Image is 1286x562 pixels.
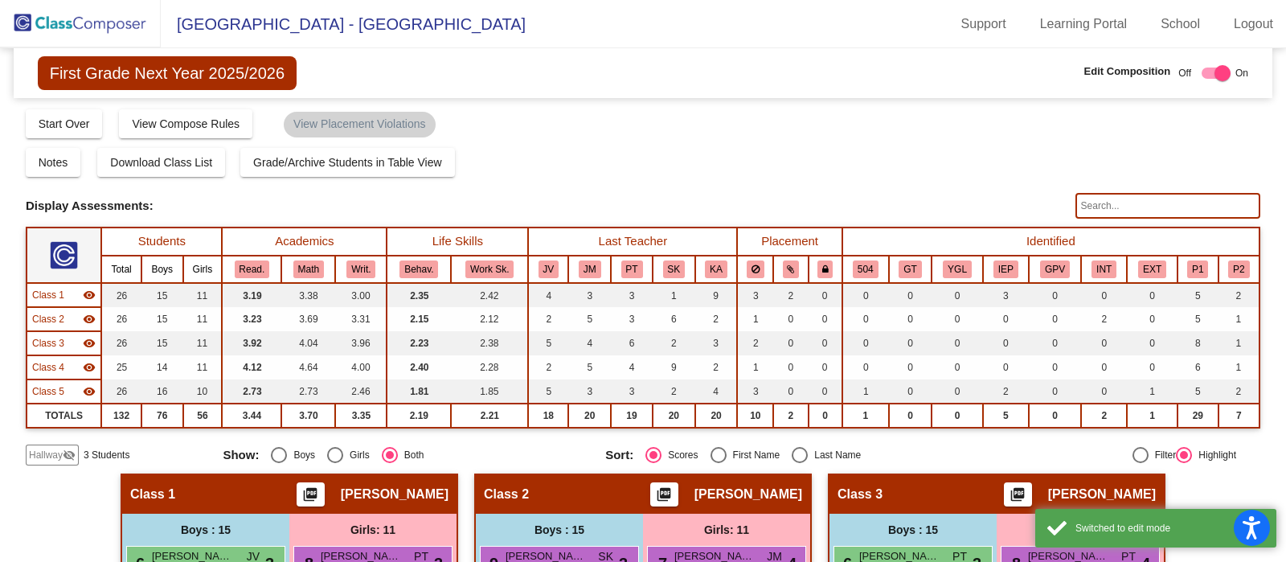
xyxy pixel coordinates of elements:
[808,448,861,462] div: Last Name
[1081,404,1127,428] td: 2
[695,355,738,379] td: 2
[101,355,141,379] td: 25
[695,331,738,355] td: 3
[1027,11,1141,37] a: Learning Portal
[1187,260,1208,278] button: P1
[222,331,281,355] td: 3.92
[281,379,335,404] td: 2.73
[141,256,183,283] th: Boys
[84,448,129,462] span: 3 Students
[568,379,611,404] td: 3
[1029,283,1081,307] td: 0
[842,283,889,307] td: 0
[1081,307,1127,331] td: 2
[281,331,335,355] td: 4.04
[809,256,842,283] th: Keep with teacher
[695,307,738,331] td: 2
[451,307,528,331] td: 2.12
[27,404,101,428] td: TOTALS
[889,355,932,379] td: 0
[932,256,982,283] th: Young for grade level
[346,260,375,278] button: Writ.
[809,307,842,331] td: 0
[27,283,101,307] td: Carolyn Campanian - No Class Name
[26,109,103,138] button: Start Over
[983,256,1029,283] th: Individualized Education Plan
[83,313,96,326] mat-icon: visibility
[737,355,773,379] td: 1
[451,404,528,428] td: 2.21
[110,156,212,169] span: Download Class List
[1029,256,1081,283] th: Good Parent Volunteer
[387,355,451,379] td: 2.40
[528,355,568,379] td: 2
[694,486,802,503] span: [PERSON_NAME]
[1228,260,1249,278] button: P2
[653,379,695,404] td: 2
[653,355,695,379] td: 9
[853,260,878,278] button: 504
[101,283,141,307] td: 26
[1081,256,1127,283] th: Introvert
[1008,486,1027,509] mat-icon: picture_as_pdf
[465,260,514,278] button: Work Sk.
[611,355,653,379] td: 4
[654,486,674,509] mat-icon: picture_as_pdf
[809,404,842,428] td: 0
[568,256,611,283] th: Josie Martinez
[335,331,387,355] td: 3.96
[301,486,320,509] mat-icon: picture_as_pdf
[1127,307,1177,331] td: 0
[83,289,96,302] mat-icon: visibility
[398,448,424,462] div: Both
[1177,256,1218,283] th: PROGRAM 1
[737,331,773,355] td: 2
[1081,283,1127,307] td: 0
[293,260,324,278] button: Math
[1218,256,1259,283] th: PROGRAM 2
[29,448,63,462] span: Hallway
[141,355,183,379] td: 14
[1048,486,1156,503] span: [PERSON_NAME]
[773,256,808,283] th: Keep with students
[889,256,932,283] th: Gifted and Talented
[621,260,643,278] button: PT
[287,448,315,462] div: Boys
[1235,66,1248,80] span: On
[83,385,96,398] mat-icon: visibility
[695,404,738,428] td: 20
[39,117,90,130] span: Start Over
[737,404,773,428] td: 10
[528,256,568,283] th: Jean Viggiano
[932,379,982,404] td: 0
[222,404,281,428] td: 3.44
[1127,256,1177,283] th: Extrovert
[611,307,653,331] td: 3
[183,331,223,355] td: 11
[141,307,183,331] td: 15
[653,331,695,355] td: 2
[38,56,297,90] span: First Grade Next Year 2025/2026
[1218,355,1259,379] td: 1
[605,448,633,462] span: Sort:
[842,379,889,404] td: 1
[611,283,653,307] td: 3
[809,331,842,355] td: 0
[281,404,335,428] td: 3.70
[1127,404,1177,428] td: 1
[101,379,141,404] td: 26
[253,156,442,169] span: Grade/Archive Students in Table View
[1075,521,1264,535] div: Switched to edit mode
[809,283,842,307] td: 0
[222,307,281,331] td: 3.23
[387,228,528,256] th: Life Skills
[26,148,81,177] button: Notes
[399,260,438,278] button: Behav.
[297,482,325,507] button: Print Students Details
[141,379,183,404] td: 16
[695,283,738,307] td: 9
[528,228,737,256] th: Last Teacher
[235,260,270,278] button: Read.
[661,448,698,462] div: Scores
[842,404,889,428] td: 1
